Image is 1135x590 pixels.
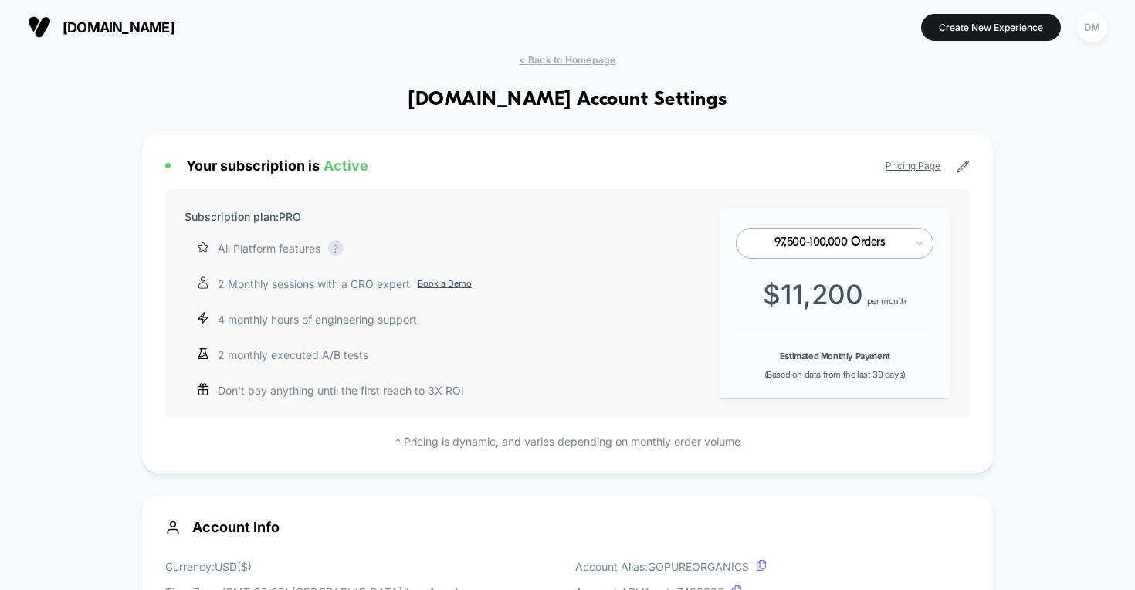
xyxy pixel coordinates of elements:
span: < Back to Homepage [519,54,615,66]
p: Subscription plan: PRO [185,209,301,225]
span: Active [324,158,368,174]
p: 2 Monthly sessions with a CRO expert [218,276,472,292]
span: per month [867,296,906,307]
span: Account Info [165,519,971,535]
b: Estimated Monthly Payment [780,351,890,361]
img: Visually logo [28,15,51,39]
p: 4 monthly hours of engineering support [218,311,417,327]
button: [DOMAIN_NAME] [23,15,179,39]
button: DM [1072,12,1112,43]
button: Create New Experience [921,14,1061,41]
div: ? [328,240,344,256]
p: Don't pay anything until the first reach to 3X ROI [218,382,464,398]
span: [DOMAIN_NAME] [63,19,174,36]
p: Account Alias: GOPUREORGANICS [575,558,767,575]
h1: [DOMAIN_NAME] Account Settings [408,89,727,111]
a: Pricing Page [886,160,940,171]
a: Book a Demo [418,277,472,290]
p: All Platform features [218,240,320,256]
span: Your subscription is [186,158,368,174]
p: Currency: USD ( $ ) [165,558,469,575]
div: 97,500-100,000 Orders [754,236,905,250]
p: * Pricing is dynamic, and varies depending on monthly order volume [165,433,971,449]
span: $ 11,200 [763,278,862,310]
p: 2 monthly executed A/B tests [218,347,368,363]
span: (Based on data from the last 30 days) [764,369,906,380]
div: DM [1077,12,1107,42]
